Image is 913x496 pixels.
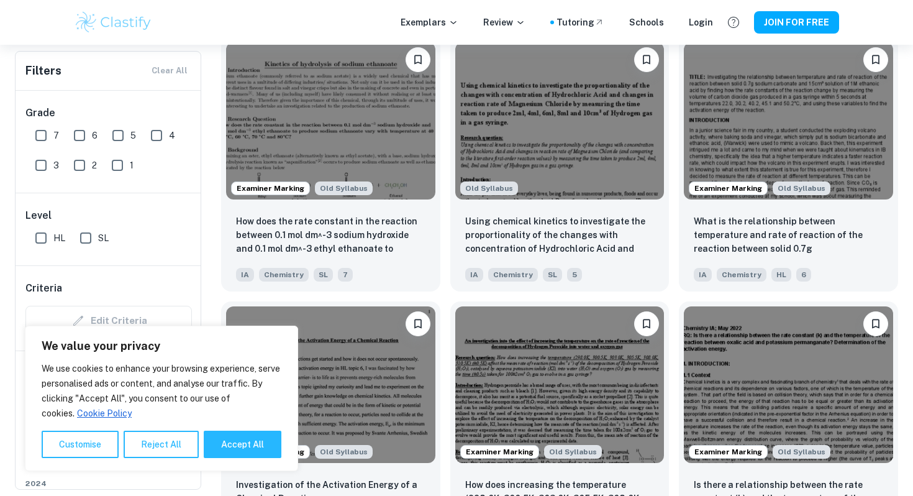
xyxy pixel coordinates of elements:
[863,311,888,336] button: Please log in to bookmark exemplars
[401,16,458,29] p: Exemplars
[717,268,766,282] span: Chemistry
[754,11,839,34] button: JOIN FOR FREE
[130,158,134,172] span: 1
[169,129,175,142] span: 4
[543,268,562,282] span: SL
[684,306,893,463] img: Chemistry IA example thumbnail: Is there a relationship between the rate
[567,268,582,282] span: 5
[130,129,136,142] span: 5
[204,431,281,458] button: Accept All
[465,268,483,282] span: IA
[53,158,59,172] span: 3
[450,37,670,291] a: Starting from the May 2025 session, the Chemistry IA requirements have changed. It's OK to refer ...
[483,16,525,29] p: Review
[689,16,713,29] a: Login
[236,214,425,257] p: How does the rate constant in the reaction between 0.1 mol dm^-3 sodium hydroxide and 0.1 mol dm^...
[773,445,830,459] div: Starting from the May 2025 session, the Chemistry IA requirements have changed. It's OK to refer ...
[679,37,898,291] a: Examiner MarkingStarting from the May 2025 session, the Chemistry IA requirements have changed. I...
[25,326,298,471] div: We value your privacy
[723,12,744,33] button: Help and Feedback
[634,47,659,72] button: Please log in to bookmark exemplars
[773,181,830,195] div: Starting from the May 2025 session, the Chemistry IA requirements have changed. It's OK to refer ...
[406,311,430,336] button: Please log in to bookmark exemplars
[259,268,309,282] span: Chemistry
[221,37,440,291] a: Examiner MarkingStarting from the May 2025 session, the Chemistry IA requirements have changed. I...
[25,208,192,223] h6: Level
[98,231,109,245] span: SL
[42,431,119,458] button: Customise
[124,431,199,458] button: Reject All
[226,42,435,199] img: Chemistry IA example thumbnail: How does the rate constant in the reacti
[796,268,811,282] span: 6
[684,42,893,199] img: Chemistry IA example thumbnail: What is the relationship between tempera
[544,445,602,459] span: Old Syllabus
[455,42,665,199] img: Chemistry IA example thumbnail: Using chemical kinetics to investigate t
[689,183,767,194] span: Examiner Marking
[694,214,883,257] p: What is the relationship between temperature and rate of reaction of the reaction between solid 0...
[461,446,538,457] span: Examiner Marking
[76,408,132,419] a: Cookie Policy
[25,62,61,80] h6: Filters
[465,214,655,257] p: Using chemical kinetics to investigate the proportionality of the changes with concentration of H...
[460,181,518,195] div: Starting from the May 2025 session, the Chemistry IA requirements have changed. It's OK to refer ...
[863,47,888,72] button: Please log in to bookmark exemplars
[25,306,192,336] div: Criteria filters are unavailable when searching by topic
[773,445,830,459] span: Old Syllabus
[53,231,65,245] span: HL
[338,268,353,282] span: 7
[556,16,604,29] a: Tutoring
[455,306,665,463] img: Chemistry IA example thumbnail: How does increasing the temperature (298
[42,339,281,354] p: We value your privacy
[314,268,333,282] span: SL
[634,311,659,336] button: Please log in to bookmark exemplars
[406,47,430,72] button: Please log in to bookmark exemplars
[92,158,97,172] span: 2
[488,268,538,282] span: Chemistry
[689,446,767,457] span: Examiner Marking
[315,181,373,195] div: Starting from the May 2025 session, the Chemistry IA requirements have changed. It's OK to refer ...
[53,129,59,142] span: 7
[236,268,254,282] span: IA
[629,16,664,29] a: Schools
[460,181,518,195] span: Old Syllabus
[232,183,309,194] span: Examiner Marking
[773,181,830,195] span: Old Syllabus
[315,445,373,459] div: Starting from the May 2025 session, the Chemistry IA requirements have changed. It's OK to refer ...
[92,129,98,142] span: 6
[544,445,602,459] div: Starting from the May 2025 session, the Chemistry IA requirements have changed. It's OK to refer ...
[315,445,373,459] span: Old Syllabus
[42,361,281,421] p: We use cookies to enhance your browsing experience, serve personalised ads or content, and analys...
[25,478,192,489] span: 2024
[74,10,153,35] img: Clastify logo
[226,306,435,463] img: Chemistry IA example thumbnail: Investigation of the Activation Energy o
[25,281,62,296] h6: Criteria
[694,268,712,282] span: IA
[315,181,373,195] span: Old Syllabus
[771,268,791,282] span: HL
[25,106,192,121] h6: Grade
